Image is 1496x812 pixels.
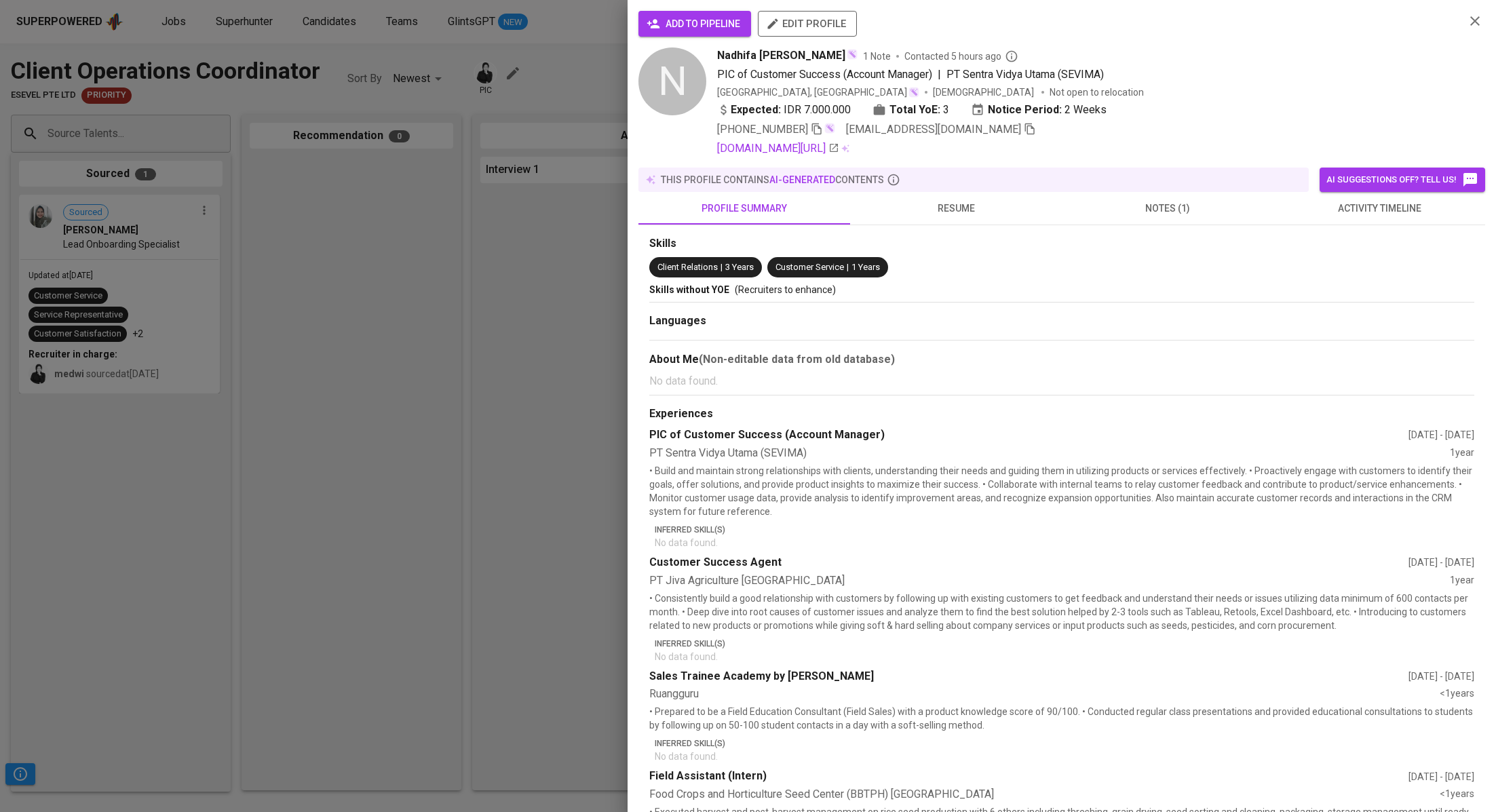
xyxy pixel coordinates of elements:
[775,262,844,272] span: Customer Service
[655,750,1474,763] p: No data found.
[655,638,1474,650] p: Inferred Skill(s)
[649,16,740,33] span: add to pipeline
[649,769,1408,784] div: Field Assistant (Intern)
[851,262,880,272] span: 1 Years
[657,262,718,272] span: Client Relations
[649,284,729,295] span: Skills without YOE
[1070,200,1265,217] span: notes (1)
[863,50,891,63] span: 1 Note
[731,102,781,118] b: Expected:
[1320,168,1485,192] button: AI suggestions off? Tell us!
[1408,556,1474,569] div: [DATE] - [DATE]
[1450,573,1474,589] div: 1 year
[1050,85,1144,99] p: Not open to relocation
[735,284,836,295] span: (Recruiters to enhance)
[908,87,919,98] img: magic_wand.svg
[649,236,1474,252] div: Skills
[988,102,1062,118] b: Notice Period:
[649,592,1474,632] p: • Consistently build a good relationship with customers by following up with existing customers t...
[758,11,857,37] button: edit profile
[649,351,1474,368] div: About Me
[725,262,754,272] span: 3 Years
[933,85,1036,99] span: [DEMOGRAPHIC_DATA]
[1282,200,1477,217] span: activity timeline
[1005,50,1018,63] svg: By Batam recruiter
[649,406,1474,422] div: Experiences
[721,261,723,274] span: |
[655,524,1474,536] p: Inferred Skill(s)
[1408,428,1474,442] div: [DATE] - [DATE]
[858,200,1054,217] span: resume
[649,446,1450,461] div: PT Sentra Vidya Utama (SEVIMA)
[824,123,835,134] img: magic_wand.svg
[943,102,949,118] span: 3
[717,68,932,81] span: PIC of Customer Success (Account Manager)
[655,650,1474,663] p: No data found.
[717,85,919,99] div: [GEOGRAPHIC_DATA], [GEOGRAPHIC_DATA]
[938,66,941,83] span: |
[661,173,884,187] p: this profile contains contents
[717,123,808,136] span: [PHONE_NUMBER]
[847,261,849,274] span: |
[638,47,706,115] div: N
[649,687,1440,702] div: Ruangguru
[649,427,1408,443] div: PIC of Customer Success (Account Manager)
[649,373,1474,389] p: No data found.
[717,140,839,157] a: [DOMAIN_NAME][URL]
[649,787,1440,803] div: Food Crops and Horticulture Seed Center (BBTPH) [GEOGRAPHIC_DATA]
[904,50,1018,63] span: Contacted 5 hours ago
[769,15,846,33] span: edit profile
[846,123,1021,136] span: [EMAIL_ADDRESS][DOMAIN_NAME]
[655,737,1474,750] p: Inferred Skill(s)
[889,102,940,118] b: Total YoE:
[1440,787,1474,803] div: <1 years
[1408,670,1474,683] div: [DATE] - [DATE]
[649,464,1474,518] p: • Build and maintain strong relationships with clients, understanding their needs and guiding the...
[971,102,1107,118] div: 2 Weeks
[717,47,845,64] span: Nadhifa [PERSON_NAME]
[638,11,751,37] button: add to pipeline
[1440,687,1474,702] div: <1 years
[847,49,858,60] img: magic_wand.svg
[649,555,1408,571] div: Customer Success Agent
[649,705,1474,732] p: • Prepared to be a Field Education Consultant (Field Sales) with a product knowledge score of 90/...
[1326,172,1478,188] span: AI suggestions off? Tell us!
[717,102,851,118] div: IDR 7.000.000
[649,669,1408,684] div: Sales Trainee Academy by [PERSON_NAME]
[1408,770,1474,784] div: [DATE] - [DATE]
[699,353,895,366] b: (Non-editable data from old database)
[1450,446,1474,461] div: 1 year
[649,313,1474,329] div: Languages
[647,200,842,217] span: profile summary
[769,174,835,185] span: AI-generated
[649,573,1450,589] div: PT Jiva Agriculture [GEOGRAPHIC_DATA]
[758,18,857,28] a: edit profile
[946,68,1104,81] span: PT Sentra Vidya Utama (SEVIMA)
[655,536,1474,549] p: No data found.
